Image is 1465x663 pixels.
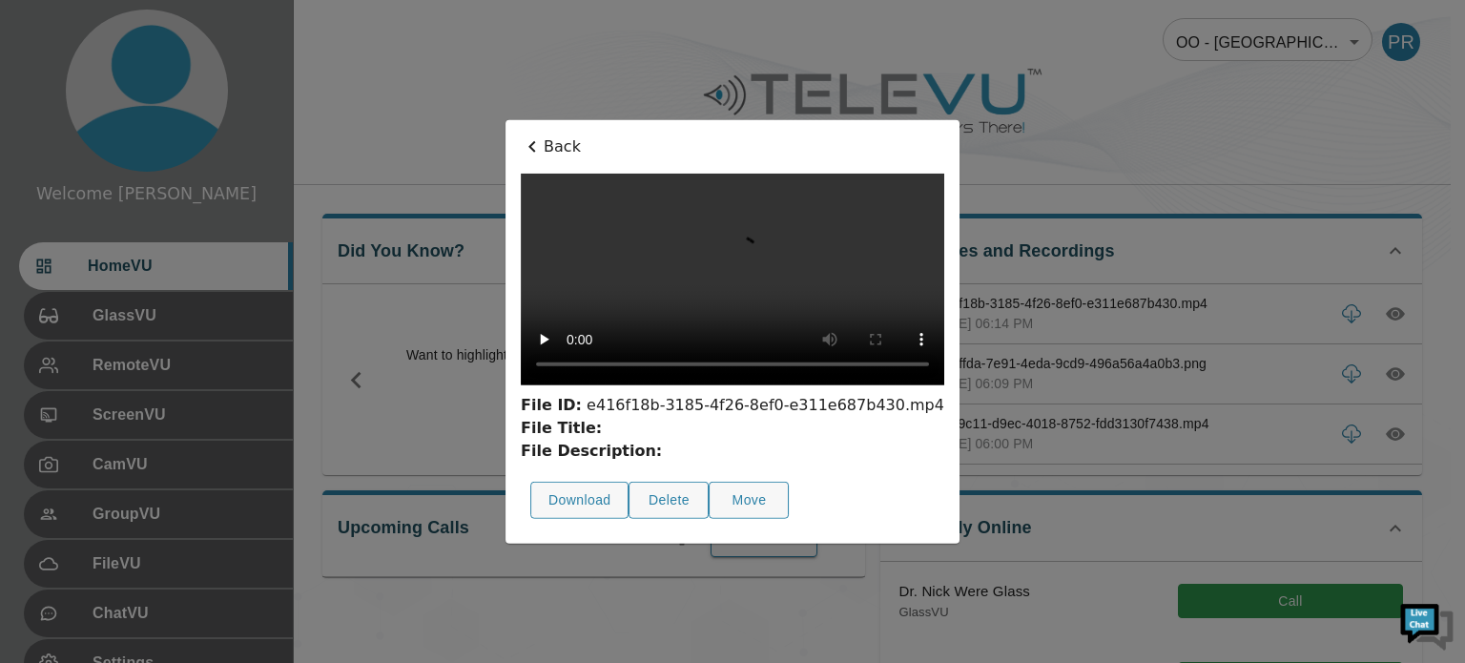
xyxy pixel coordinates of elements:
div: Chat with us now [99,100,320,125]
span: We're online! [111,206,263,399]
strong: File Description: [521,442,662,460]
button: Download [530,482,629,519]
div: e416f18b-3185-4f26-8ef0-e311e687b430.mp4 [521,394,944,417]
textarea: Type your message and hit 'Enter' [10,452,363,519]
strong: File ID: [521,396,582,414]
p: Back [521,135,944,157]
button: Delete [629,482,710,519]
button: Move [710,482,790,519]
img: d_736959983_company_1615157101543_736959983 [32,89,80,136]
div: Minimize live chat window [313,10,359,55]
img: Chat Widget [1398,596,1455,653]
strong: File Title: [521,419,602,437]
